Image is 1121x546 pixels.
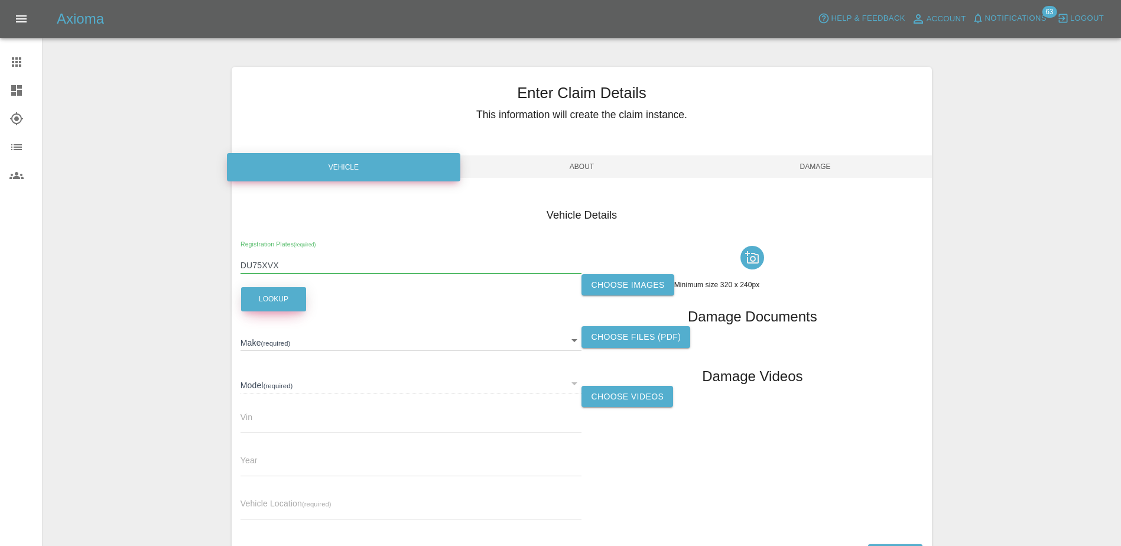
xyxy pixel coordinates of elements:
label: Choose images [581,274,674,296]
a: Account [908,9,969,28]
span: Logout [1070,12,1104,25]
span: Minimum size 320 x 240px [674,281,760,289]
div: Vehicle [227,153,460,181]
span: Registration Plates [241,240,316,248]
span: Notifications [985,12,1047,25]
button: Lookup [241,287,306,311]
button: Logout [1054,9,1107,28]
label: Choose Videos [581,386,673,408]
h1: Damage Videos [702,367,802,386]
span: About [465,155,698,178]
h3: Enter Claim Details [232,82,932,104]
span: Account [927,12,966,26]
h5: This information will create the claim instance. [232,107,932,122]
label: Choose files (pdf) [581,326,690,348]
span: Help & Feedback [831,12,905,25]
button: Help & Feedback [815,9,908,28]
small: (required) [302,500,332,508]
small: (required) [294,242,316,247]
h1: Damage Documents [688,307,817,326]
h4: Vehicle Details [241,207,923,223]
span: Vehicle Location [241,499,332,508]
span: Vin [241,412,252,422]
h5: Axioma [57,9,104,28]
span: Year [241,456,258,465]
button: Notifications [969,9,1049,28]
button: Open drawer [7,5,35,33]
span: Damage [698,155,932,178]
span: 63 [1042,6,1057,18]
